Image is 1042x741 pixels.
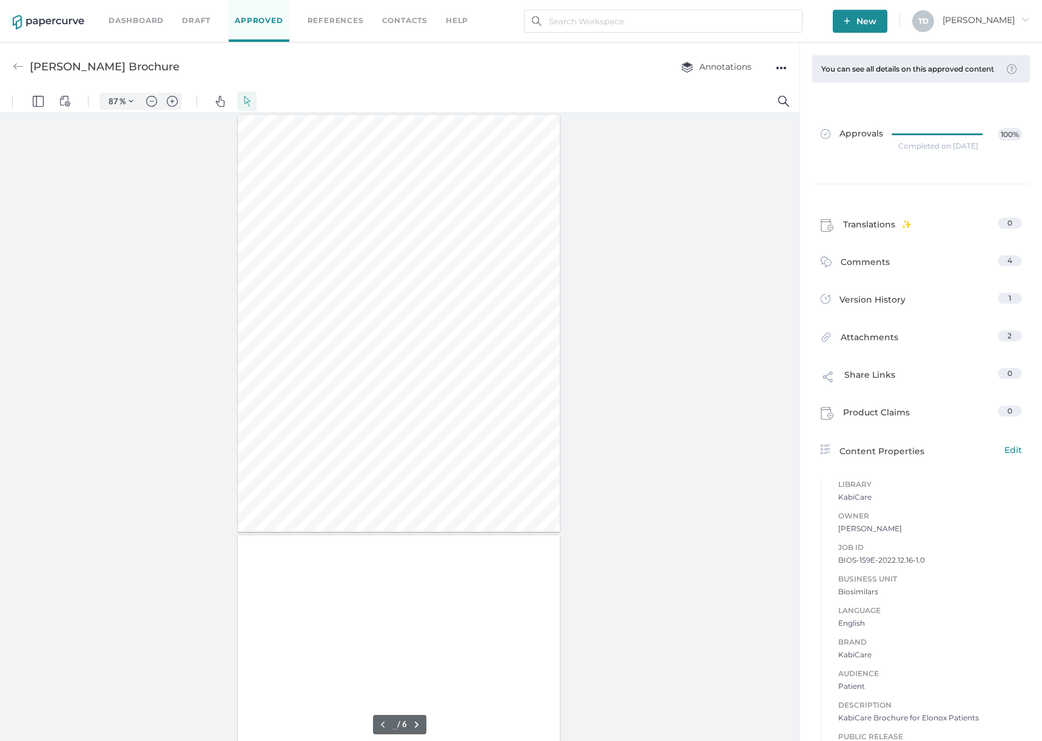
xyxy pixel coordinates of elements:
span: Comments [841,255,890,274]
span: KabiCare Brochure for Elonox Patients [838,712,1022,724]
span: English [838,617,1022,629]
span: Owner [838,509,1022,523]
span: 0 [1007,406,1012,415]
button: Select [237,1,257,21]
img: search.bf03fe8b.svg [532,16,542,26]
button: Next page [409,627,424,642]
span: Product Claims [843,406,910,424]
img: default-select.svg [241,5,252,16]
span: Brand [838,635,1022,649]
span: Business Unit [838,572,1022,586]
a: Comments4 [821,255,1022,274]
span: Share Links [844,368,895,391]
button: Search [774,1,793,21]
img: chevron.svg [129,8,133,13]
span: Description [838,699,1022,712]
button: Pan [210,1,230,21]
button: New [833,10,887,33]
span: KabiCare [838,491,1022,503]
a: Version History1 [821,293,1022,310]
div: help [446,14,468,27]
button: Previous page [375,627,390,642]
span: Job ID [838,541,1022,554]
img: share-link-icon.af96a55c.svg [821,369,835,387]
span: T D [918,16,929,25]
button: View Controls [55,1,75,21]
span: Language [838,604,1022,617]
span: New [844,10,876,33]
span: 4 [1007,256,1012,265]
button: Zoom Controls [121,2,141,19]
img: plus-white.e19ec114.svg [844,18,850,24]
span: 100% [998,128,1021,141]
img: default-leftsidepanel.svg [33,5,44,16]
img: default-minus.svg [146,5,157,16]
div: Content Properties [821,443,1022,458]
img: attachments-icon.0dd0e375.svg [821,332,832,346]
button: Panel [29,1,48,21]
span: Edit [1004,443,1022,457]
form: / 6 [392,629,407,639]
button: Zoom out [142,2,161,19]
button: Zoom in [163,2,182,19]
span: Biosimilars [838,586,1022,598]
a: Approvals100% [813,116,1029,163]
img: default-viewcontrols.svg [59,5,70,16]
a: Content PropertiesEdit [821,443,1022,458]
span: KabiCare [838,649,1022,661]
div: You can see all details on this approved content [821,64,1001,73]
span: Version History [839,293,906,310]
span: [PERSON_NAME] [838,523,1022,535]
a: Dashboard [109,14,164,27]
span: [PERSON_NAME] [943,15,1029,25]
img: default-magnifying-glass.svg [778,5,789,16]
input: Search Workspace [524,10,802,33]
img: annotation-layers.cc6d0e6b.svg [681,61,693,73]
span: 2 [1007,331,1012,340]
a: Product Claims0 [821,406,1022,424]
span: Translations [843,218,912,236]
img: comment-icon.4fbda5a2.svg [821,256,832,270]
span: Approvals [821,128,883,141]
img: back-arrow-grey.72011ae3.svg [13,61,24,72]
a: Draft [182,14,210,27]
img: default-pan.svg [215,5,226,16]
div: [PERSON_NAME] Brochure [30,55,180,78]
img: tooltip-default.0a89c667.svg [1007,64,1017,74]
a: Attachments2 [821,330,1022,349]
img: default-plus.svg [167,5,178,16]
a: Share Links0 [821,368,1022,391]
input: Set page [392,629,397,639]
img: claims-icon.71597b81.svg [821,407,834,420]
button: Annotations [669,55,764,78]
span: 1 [1009,293,1011,303]
img: content-properties-icon.34d20aed.svg [821,444,830,454]
a: References [308,14,364,27]
span: Audience [838,667,1022,680]
span: 0 [1007,369,1012,378]
span: Patient [838,680,1022,692]
div: ●●● [776,59,787,76]
span: % [119,6,126,16]
img: papercurve-logo-colour.7244d18c.svg [13,15,84,30]
a: Contacts [382,14,428,27]
span: Library [838,478,1022,491]
img: claims-icon.71597b81.svg [821,219,834,232]
span: 0 [1007,218,1012,227]
img: approved-grey.341b8de9.svg [821,129,830,139]
span: Attachments [841,330,898,349]
img: versions-icon.ee5af6b0.svg [821,294,830,306]
span: Annotations [681,61,751,72]
span: BIOS-159E-2022.12.16-1.0 [838,554,1022,566]
i: arrow_right [1021,15,1029,24]
a: Translations0 [821,218,1022,236]
input: Set zoom [103,5,119,16]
